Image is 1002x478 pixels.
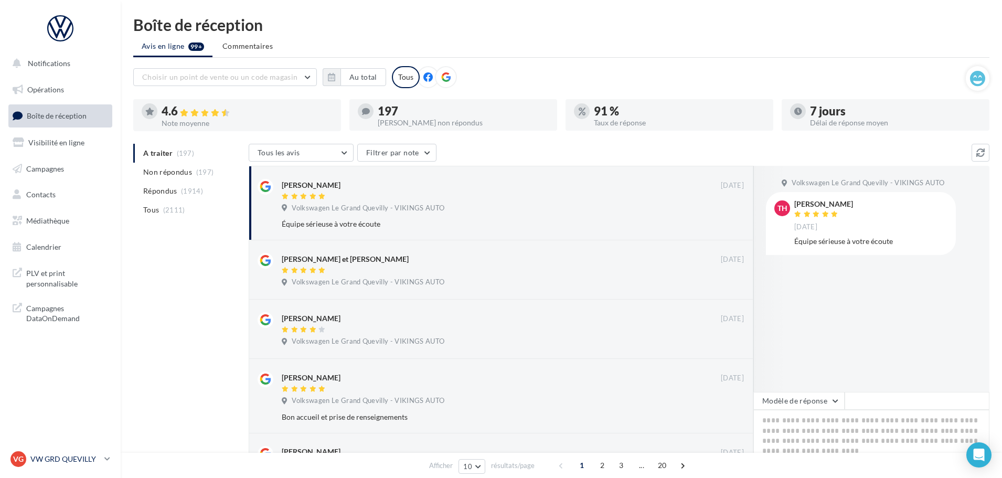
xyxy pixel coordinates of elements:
span: Opérations [27,85,64,94]
div: Open Intercom Messenger [966,442,992,468]
div: [PERSON_NAME] [794,200,853,208]
div: [PERSON_NAME] et [PERSON_NAME] [282,254,409,264]
button: Au total [340,68,386,86]
span: Volkswagen Le Grand Quevilly - VIKINGS AUTO [292,278,444,287]
span: Tous les avis [258,148,300,157]
button: Au total [323,68,386,86]
div: Équipe sérieuse à votre écoute [794,236,947,247]
div: [PERSON_NAME] [282,447,340,457]
a: Médiathèque [6,210,114,232]
p: VW GRD QUEVILLY [30,454,100,464]
div: 4.6 [162,105,333,118]
button: Modèle de réponse [753,392,845,410]
span: (1914) [181,187,203,195]
span: Afficher [429,461,453,471]
div: Bon accueil et prise de renseignements [282,412,676,422]
span: Contacts [26,190,56,199]
div: Note moyenne [162,120,333,127]
span: résultats/page [491,461,535,471]
button: 10 [459,459,485,474]
a: PLV et print personnalisable [6,262,114,293]
span: Choisir un point de vente ou un code magasin [142,72,297,81]
span: Campagnes [26,164,64,173]
span: Volkswagen Le Grand Quevilly - VIKINGS AUTO [292,396,444,406]
button: Notifications [6,52,110,75]
span: [DATE] [721,314,744,324]
a: Contacts [6,184,114,206]
span: Volkswagen Le Grand Quevilly - VIKINGS AUTO [292,337,444,346]
a: Campagnes [6,158,114,180]
span: Volkswagen Le Grand Quevilly - VIKINGS AUTO [792,178,944,188]
span: 1 [573,457,590,474]
div: [PERSON_NAME] [282,373,340,383]
span: 2 [594,457,611,474]
span: Calendrier [26,242,61,251]
span: 10 [463,462,472,471]
span: VG [13,454,24,464]
div: Délai de réponse moyen [810,119,981,126]
span: Commentaires [222,41,273,50]
div: 197 [378,105,549,117]
a: Visibilité en ligne [6,132,114,154]
a: Boîte de réception [6,104,114,127]
span: [DATE] [721,181,744,190]
span: Médiathèque [26,216,69,225]
a: Calendrier [6,236,114,258]
span: Visibilité en ligne [28,138,84,147]
span: TH [777,203,787,214]
span: Répondus [143,186,177,196]
span: (197) [196,168,214,176]
div: 91 % [594,105,765,117]
a: VG VW GRD QUEVILLY [8,449,112,469]
div: [PERSON_NAME] non répondus [378,119,549,126]
span: Boîte de réception [27,111,87,120]
div: Boîte de réception [133,17,989,33]
span: ... [633,457,650,474]
span: Notifications [28,59,70,68]
a: Campagnes DataOnDemand [6,297,114,328]
button: Choisir un point de vente ou un code magasin [133,68,317,86]
span: Campagnes DataOnDemand [26,301,108,324]
div: Équipe sérieuse à votre écoute [282,219,676,229]
span: Non répondus [143,167,192,177]
span: [DATE] [794,222,817,232]
button: Tous les avis [249,144,354,162]
div: [PERSON_NAME] [282,313,340,324]
span: Tous [143,205,159,215]
span: 3 [613,457,630,474]
span: [DATE] [721,448,744,458]
span: [DATE] [721,255,744,264]
span: (2111) [163,206,185,214]
span: Volkswagen Le Grand Quevilly - VIKINGS AUTO [292,204,444,213]
div: 7 jours [810,105,981,117]
span: [DATE] [721,374,744,383]
div: [PERSON_NAME] [282,180,340,190]
span: 20 [654,457,671,474]
div: Tous [392,66,420,88]
button: Filtrer par note [357,144,436,162]
span: PLV et print personnalisable [26,266,108,289]
div: Taux de réponse [594,119,765,126]
a: Opérations [6,79,114,101]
